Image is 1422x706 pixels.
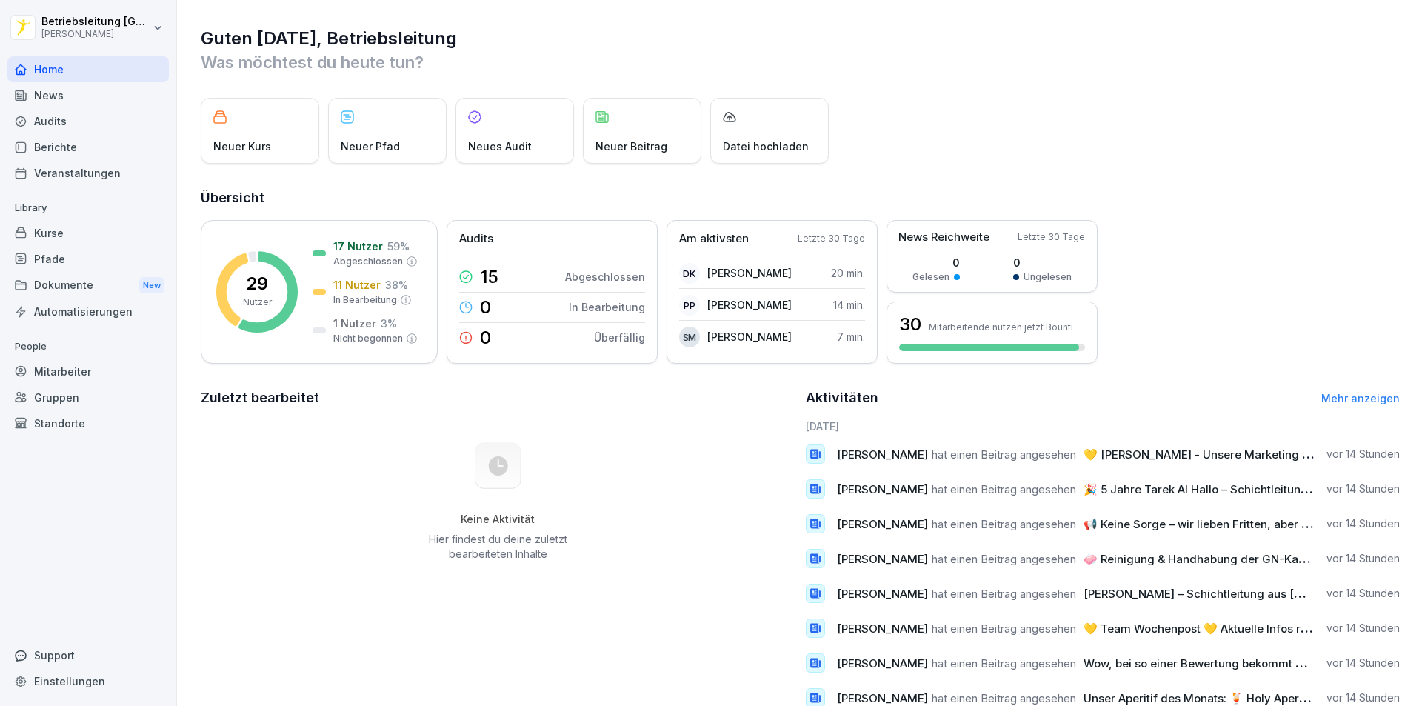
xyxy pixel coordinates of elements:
[932,447,1076,462] span: hat einen Beitrag angesehen
[246,275,268,293] p: 29
[7,642,169,668] div: Support
[1326,516,1400,531] p: vor 14 Stunden
[7,246,169,272] a: Pfade
[594,330,645,345] p: Überfällig
[423,532,573,562] p: Hier findest du deine zuletzt bearbeiteten Inhalte
[679,327,700,347] div: SM
[932,552,1076,566] span: hat einen Beitrag angesehen
[1024,270,1072,284] p: Ungelesen
[837,552,928,566] span: [PERSON_NAME]
[912,255,960,270] p: 0
[7,668,169,694] a: Einstellungen
[806,419,1401,434] h6: [DATE]
[333,316,376,331] p: 1 Nutzer
[929,322,1073,333] p: Mitarbeitende nutzen jetzt Bounti
[468,139,532,154] p: Neues Audit
[1326,656,1400,670] p: vor 14 Stunden
[806,387,878,408] h2: Aktivitäten
[831,265,865,281] p: 20 min.
[480,268,498,286] p: 15
[333,332,403,345] p: Nicht begonnen
[333,255,403,268] p: Abgeschlossen
[139,277,164,294] div: New
[707,329,792,344] p: [PERSON_NAME]
[1326,621,1400,636] p: vor 14 Stunden
[333,239,383,254] p: 17 Nutzer
[932,517,1076,531] span: hat einen Beitrag angesehen
[7,220,169,246] a: Kurse
[387,239,410,254] p: 59 %
[837,622,928,636] span: [PERSON_NAME]
[201,27,1400,50] h1: Guten [DATE], Betriebsleitung
[459,230,493,247] p: Audits
[7,272,169,299] a: DokumenteNew
[480,299,491,316] p: 0
[7,160,169,186] a: Veranstaltungen
[1013,255,1072,270] p: 0
[7,82,169,108] a: News
[201,50,1400,74] p: Was möchtest du heute tun?
[243,296,272,309] p: Nutzer
[201,387,795,408] h2: Zuletzt bearbeitet
[1321,392,1400,404] a: Mehr anzeigen
[679,230,749,247] p: Am aktivsten
[7,384,169,410] a: Gruppen
[679,263,700,284] div: DK
[565,269,645,284] p: Abgeschlossen
[837,329,865,344] p: 7 min.
[837,656,928,670] span: [PERSON_NAME]
[7,56,169,82] a: Home
[1084,447,1359,462] span: 💛 [PERSON_NAME] - Unsere Marketing Leitung 💛
[912,270,949,284] p: Gelesen
[7,108,169,134] a: Audits
[569,299,645,315] p: In Bearbeitung
[899,312,921,337] h3: 30
[213,139,271,154] p: Neuer Kurs
[679,295,700,316] div: PP
[932,622,1076,636] span: hat einen Beitrag angesehen
[381,316,397,331] p: 3 %
[798,232,865,245] p: Letzte 30 Tage
[7,299,169,324] a: Automatisierungen
[932,691,1076,705] span: hat einen Beitrag angesehen
[833,297,865,313] p: 14 min.
[837,517,928,531] span: [PERSON_NAME]
[707,265,792,281] p: [PERSON_NAME]
[837,447,928,462] span: [PERSON_NAME]
[7,196,169,220] p: Library
[898,229,989,246] p: News Reichweite
[1326,447,1400,462] p: vor 14 Stunden
[837,587,928,601] span: [PERSON_NAME]
[385,277,408,293] p: 38 %
[341,139,400,154] p: Neuer Pfad
[1326,482,1400,496] p: vor 14 Stunden
[707,297,792,313] p: [PERSON_NAME]
[837,482,928,496] span: [PERSON_NAME]
[7,410,169,436] a: Standorte
[333,293,397,307] p: In Bearbeitung
[595,139,667,154] p: Neuer Beitrag
[932,482,1076,496] span: hat einen Beitrag angesehen
[41,16,150,28] p: Betriebsleitung [GEOGRAPHIC_DATA]
[7,359,169,384] a: Mitarbeiter
[423,513,573,526] h5: Keine Aktivität
[932,587,1076,601] span: hat einen Beitrag angesehen
[7,272,169,299] div: Dokumente
[333,277,381,293] p: 11 Nutzer
[1326,586,1400,601] p: vor 14 Stunden
[7,134,169,160] a: Berichte
[1326,690,1400,705] p: vor 14 Stunden
[723,139,809,154] p: Datei hochladen
[41,29,150,39] p: [PERSON_NAME]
